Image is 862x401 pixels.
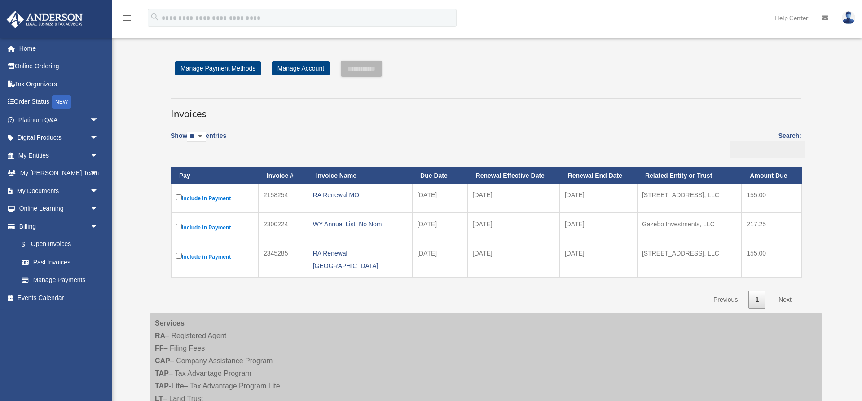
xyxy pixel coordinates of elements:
strong: RA [155,332,165,339]
td: [DATE] [560,184,637,213]
a: Billingarrow_drop_down [6,217,108,235]
td: 2300224 [259,213,308,242]
a: Platinum Q&Aarrow_drop_down [6,111,112,129]
div: WY Annual List, No Nom [313,218,407,230]
div: RA Renewal MO [313,189,407,201]
td: [DATE] [468,242,560,277]
a: Next [772,291,798,309]
td: 155.00 [742,184,802,213]
th: Due Date: activate to sort column ascending [412,167,468,184]
td: [STREET_ADDRESS], LLC [637,184,742,213]
input: Include in Payment [176,194,182,200]
td: [STREET_ADDRESS], LLC [637,242,742,277]
strong: TAP [155,370,169,377]
input: Search: [730,141,805,158]
th: Invoice #: activate to sort column ascending [259,167,308,184]
i: menu [121,13,132,23]
a: Past Invoices [13,253,108,271]
span: arrow_drop_down [90,129,108,147]
a: 1 [748,291,765,309]
select: Showentries [187,132,206,142]
img: Anderson Advisors Platinum Portal [4,11,85,28]
th: Related Entity or Trust: activate to sort column ascending [637,167,742,184]
th: Pay: activate to sort column descending [171,167,259,184]
a: Order StatusNEW [6,93,112,111]
a: Tax Organizers [6,75,112,93]
label: Include in Payment [176,193,254,204]
td: 155.00 [742,242,802,277]
td: 2345285 [259,242,308,277]
a: Previous [707,291,744,309]
h3: Invoices [171,98,801,121]
td: [DATE] [412,184,468,213]
td: 217.25 [742,213,802,242]
th: Renewal End Date: activate to sort column ascending [560,167,637,184]
label: Show entries [171,130,226,151]
td: Gazebo Investments, LLC [637,213,742,242]
span: $ [26,239,31,250]
label: Include in Payment [176,251,254,262]
div: RA Renewal [GEOGRAPHIC_DATA] [313,247,407,272]
a: My Entitiesarrow_drop_down [6,146,112,164]
span: arrow_drop_down [90,164,108,183]
span: arrow_drop_down [90,200,108,218]
span: arrow_drop_down [90,217,108,236]
td: 2158254 [259,184,308,213]
input: Include in Payment [176,224,182,229]
i: search [150,12,160,22]
a: Digital Productsarrow_drop_down [6,129,112,147]
a: $Open Invoices [13,235,103,254]
a: Online Ordering [6,57,112,75]
th: Invoice Name: activate to sort column ascending [308,167,412,184]
td: [DATE] [412,242,468,277]
td: [DATE] [468,184,560,213]
td: [DATE] [560,242,637,277]
a: My [PERSON_NAME] Teamarrow_drop_down [6,164,112,182]
input: Include in Payment [176,253,182,259]
a: Manage Account [272,61,330,75]
td: [DATE] [468,213,560,242]
strong: Services [155,319,185,327]
label: Include in Payment [176,222,254,233]
td: [DATE] [560,213,637,242]
a: Events Calendar [6,289,112,307]
a: Online Learningarrow_drop_down [6,200,112,218]
a: My Documentsarrow_drop_down [6,182,112,200]
strong: TAP-Lite [155,382,184,390]
strong: FF [155,344,164,352]
td: [DATE] [412,213,468,242]
a: Manage Payments [13,271,108,289]
span: arrow_drop_down [90,182,108,200]
img: User Pic [842,11,855,24]
strong: CAP [155,357,170,365]
span: arrow_drop_down [90,111,108,129]
label: Search: [726,130,801,158]
th: Renewal Effective Date: activate to sort column ascending [468,167,560,184]
a: menu [121,16,132,23]
a: Home [6,40,112,57]
th: Amount Due: activate to sort column ascending [742,167,802,184]
a: Manage Payment Methods [175,61,261,75]
div: NEW [52,95,71,109]
span: arrow_drop_down [90,146,108,165]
